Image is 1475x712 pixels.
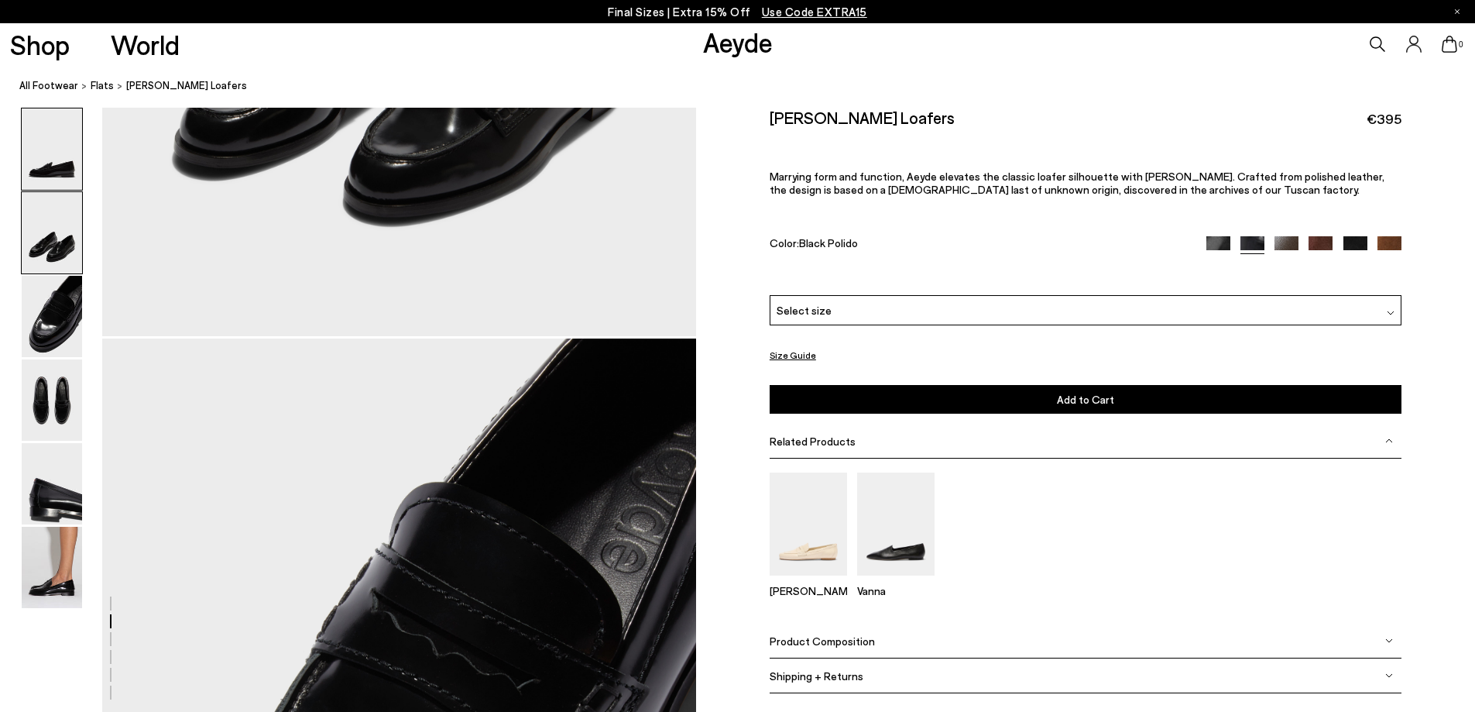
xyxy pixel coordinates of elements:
[777,302,832,318] span: Select size
[10,31,70,58] a: Shop
[857,584,935,597] p: Vanna
[762,5,867,19] span: Navigate to /collections/ss25-final-sizes
[1385,672,1393,679] img: svg%3E
[770,584,847,597] p: [PERSON_NAME]
[770,346,816,365] button: Size Guide
[22,443,82,525] img: Oscar Leather Loafers - Image 5
[799,236,858,249] span: Black Polido
[770,108,955,127] h2: [PERSON_NAME] Loafers
[770,565,847,597] a: Lana Moccasin Loafers [PERSON_NAME]
[22,527,82,608] img: Oscar Leather Loafers - Image 6
[857,565,935,597] a: Vanna Almond-Toe Loafers Vanna
[770,385,1401,414] button: Add to Cart
[770,473,847,576] img: Lana Moccasin Loafers
[1057,393,1114,406] span: Add to Cart
[608,2,867,22] p: Final Sizes | Extra 15% Off
[1385,637,1393,645] img: svg%3E
[19,65,1475,108] nav: breadcrumb
[91,77,114,94] a: Flats
[770,669,863,683] span: Shipping + Returns
[770,435,856,448] span: Related Products
[126,77,247,94] span: [PERSON_NAME] Loafers
[1385,437,1393,445] img: svg%3E
[770,236,1186,254] div: Color:
[91,79,114,91] span: Flats
[22,276,82,357] img: Oscar Leather Loafers - Image 3
[22,192,82,273] img: Oscar Leather Loafers - Image 2
[19,77,78,94] a: All Footwear
[770,635,875,648] span: Product Composition
[1457,40,1465,49] span: 0
[111,31,180,58] a: World
[1367,109,1401,129] span: €395
[770,170,1384,196] span: Marrying form and function, Aeyde elevates the classic loafer silhouette with [PERSON_NAME]. Craf...
[1442,36,1457,53] a: 0
[857,473,935,576] img: Vanna Almond-Toe Loafers
[1387,309,1394,317] img: svg%3E
[22,108,82,190] img: Oscar Leather Loafers - Image 1
[22,359,82,441] img: Oscar Leather Loafers - Image 4
[703,26,773,58] a: Aeyde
